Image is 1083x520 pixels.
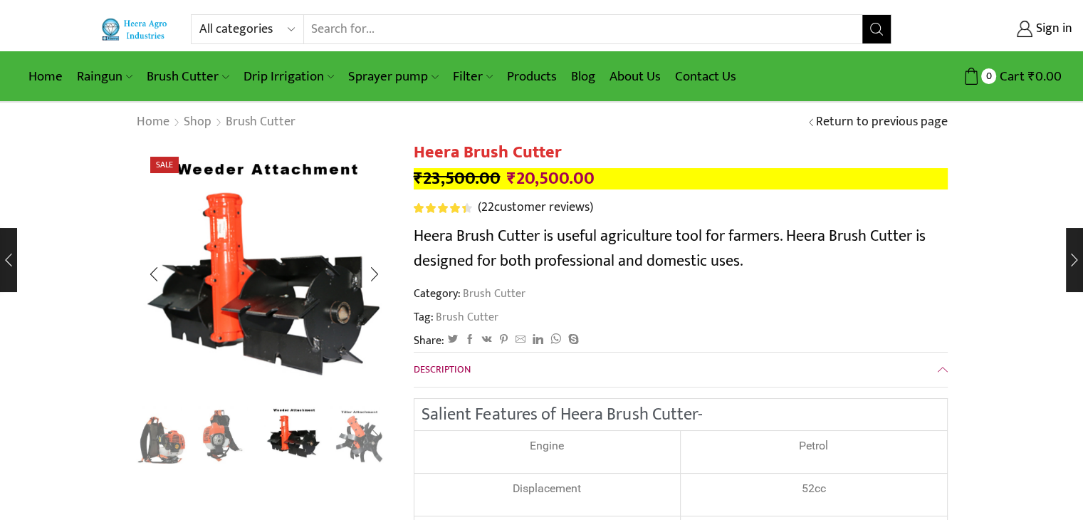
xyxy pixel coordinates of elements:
p: Petrol [688,438,940,454]
a: Brush Cutter [225,113,296,132]
p: Displacement [422,481,673,497]
button: Search button [862,15,891,43]
span: ₹ [507,164,516,193]
a: 0 Cart ₹0.00 [906,63,1062,90]
bdi: 0.00 [1028,66,1062,88]
a: Sprayer pump [341,60,445,93]
span: Tag: [414,309,948,326]
span: 0 [981,68,996,83]
div: Previous slide [136,256,172,292]
a: Brush Cutter [140,60,236,93]
span: 22 [414,203,474,213]
span: Heera Brush Cutter is useful agriculture tool for farmers. Heera Brush Cutter is designed for bot... [414,223,926,274]
span: Description [414,361,471,378]
span: Sale [150,157,179,173]
a: 4 [198,406,257,465]
div: Next slide [357,256,392,292]
li: 3 / 8 [264,406,323,463]
li: 1 / 8 [132,406,192,463]
nav: Breadcrumb [136,113,296,132]
img: Heera Brush Cutter [132,406,192,465]
bdi: 20,500.00 [507,164,595,193]
a: Raingun [70,60,140,93]
a: Brush Cutter [461,284,525,303]
div: Next slide [357,417,392,453]
a: Home [21,60,70,93]
span: ₹ [1028,66,1035,88]
div: Rated 4.55 out of 5 [414,203,471,213]
a: Sign in [913,16,1072,42]
a: Shop [183,113,212,132]
span: Share: [414,333,444,349]
a: (22customer reviews) [478,199,593,217]
a: Blog [564,60,602,93]
span: Category: [414,286,525,302]
p: 52cc [688,481,940,497]
input: Search for... [304,15,863,43]
span: 22 [481,197,494,218]
a: Drip Irrigation [236,60,341,93]
a: Home [136,113,170,132]
h2: Salient Features of Heera Brush Cutter- [422,406,940,423]
a: Contact Us [668,60,743,93]
a: Filter [446,60,500,93]
span: Cart [996,67,1025,86]
span: ₹ [414,164,423,193]
a: Return to previous page [816,113,948,132]
li: 4 / 8 [330,406,389,463]
a: Products [500,60,564,93]
span: Rated out of 5 based on customer ratings [414,203,466,213]
a: Tiller Attachmnet [330,406,389,465]
a: Brush Cutter [434,309,498,326]
a: About Us [602,60,668,93]
bdi: 23,500.00 [414,164,501,193]
p: Engine [422,438,673,454]
span: Sign in [1032,20,1072,38]
a: Weeder Ataachment [264,404,323,463]
h1: Heera Brush Cutter [414,142,948,163]
div: 3 / 8 [136,142,392,399]
li: 2 / 8 [198,406,257,463]
a: Description [414,353,948,387]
